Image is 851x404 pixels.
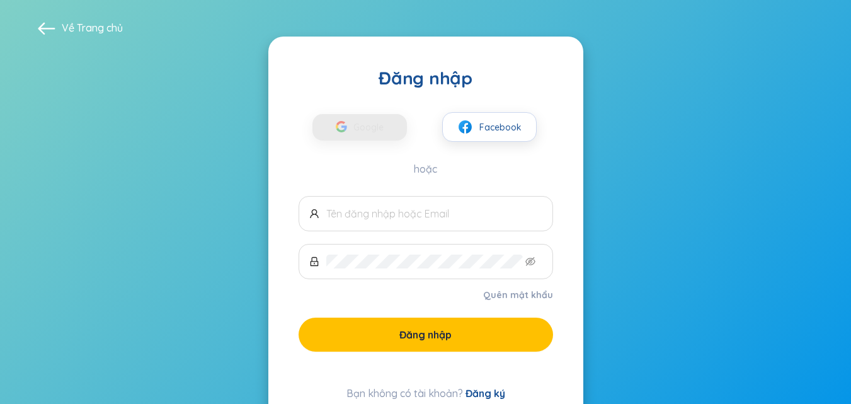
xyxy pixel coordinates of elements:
a: Quên mật khẩu [483,289,553,301]
img: facebook [457,119,473,135]
div: Bạn không có tài khoản? [299,386,553,401]
span: eye-invisible [525,257,535,267]
button: Đăng nhập [299,318,553,352]
span: Về [62,21,123,35]
div: Đăng nhập [299,67,553,89]
a: Đăng ký [465,387,505,400]
button: Google [312,114,407,141]
span: lock [309,257,319,267]
div: hoặc [299,162,553,176]
a: Trang chủ [77,21,123,34]
span: Đăng nhập [399,328,452,342]
span: user [309,209,319,219]
span: Google [353,114,390,141]
input: Tên đăng nhập hoặc Email [326,207,542,221]
button: facebookFacebook [442,112,537,142]
span: Facebook [479,120,522,134]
